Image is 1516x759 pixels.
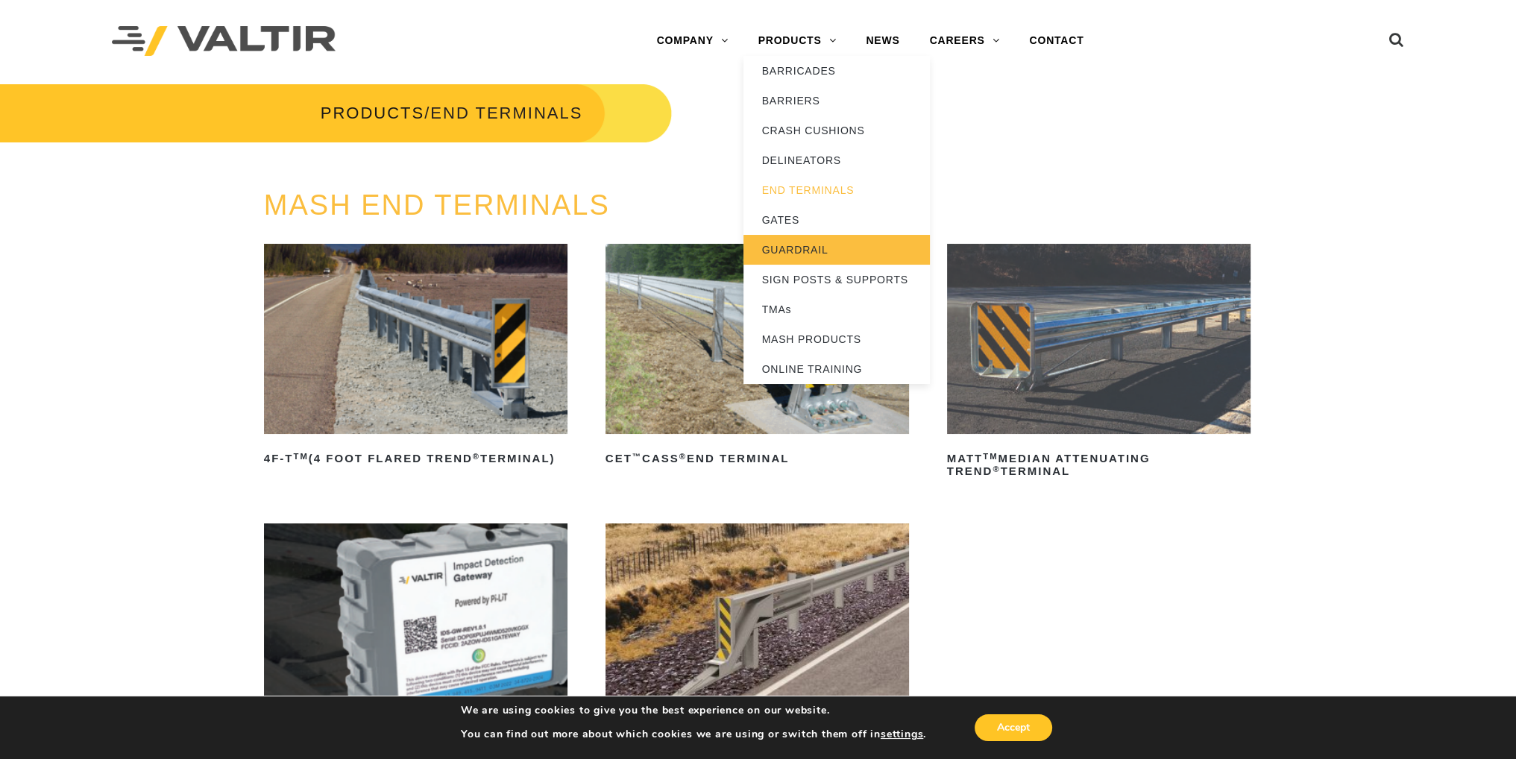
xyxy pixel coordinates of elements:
[632,452,642,461] sup: ™
[983,452,998,461] sup: TM
[975,714,1052,741] button: Accept
[1014,26,1098,56] a: CONTACT
[606,523,910,714] img: SoftStop System End Terminal
[743,26,852,56] a: PRODUCTS
[642,26,743,56] a: COMPANY
[743,175,930,205] a: END TERMINALS
[993,464,1000,473] sup: ®
[461,728,926,741] p: You can find out more about which cookies we are using or switch them off in .
[947,244,1251,483] a: MATTTMMedian Attenuating TREND®Terminal
[112,26,336,57] img: Valtir
[264,447,568,471] h2: 4F-T (4 Foot Flared TREND Terminal)
[264,189,610,221] a: MASH END TERMINALS
[743,295,930,324] a: TMAs
[321,104,424,122] a: PRODUCTS
[851,26,914,56] a: NEWS
[743,145,930,175] a: DELINEATORS
[606,523,910,750] a: SoftStop®System
[947,447,1251,483] h2: MATT Median Attenuating TREND Terminal
[679,452,687,461] sup: ®
[743,116,930,145] a: CRASH CUSHIONS
[743,205,930,235] a: GATES
[743,354,930,384] a: ONLINE TRAINING
[915,26,1015,56] a: CAREERS
[430,104,582,122] span: END TERMINALS
[881,728,923,741] button: settings
[473,452,480,461] sup: ®
[743,56,930,86] a: BARRICADES
[264,523,568,750] a: PI-LITTMImpact Detection System
[461,704,926,717] p: We are using cookies to give you the best experience on our website.
[743,235,930,265] a: GUARDRAIL
[743,324,930,354] a: MASH PRODUCTS
[743,86,930,116] a: BARRIERS
[294,452,309,461] sup: TM
[606,447,910,471] h2: CET CASS End Terminal
[264,244,568,470] a: 4F-TTM(4 Foot Flared TREND®Terminal)
[606,244,910,470] a: CET™CASS®End Terminal
[743,265,930,295] a: SIGN POSTS & SUPPORTS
